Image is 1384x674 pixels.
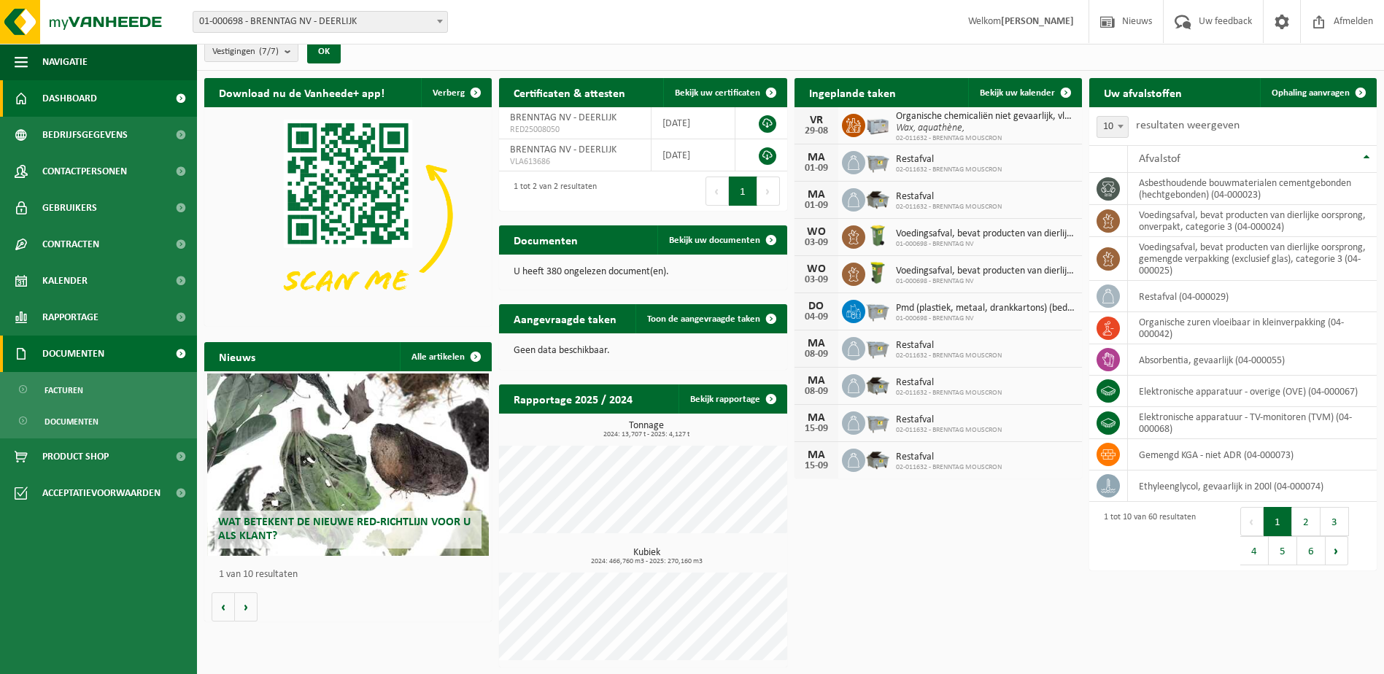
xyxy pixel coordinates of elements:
span: Documenten [45,408,98,435]
h2: Ingeplande taken [795,78,911,106]
span: Facturen [45,376,83,404]
span: Restafval [896,414,1002,426]
div: 15-09 [802,424,831,434]
span: Restafval [896,191,1002,203]
span: Navigatie [42,44,88,80]
div: MA [802,449,831,461]
div: 08-09 [802,387,831,397]
span: 02-011632 - BRENNTAG MOUSCRON [896,134,1075,143]
img: WB-2500-GAL-GY-01 [865,298,890,322]
button: Next [1326,536,1348,565]
div: 01-09 [802,201,831,211]
div: 03-09 [802,238,831,248]
button: Volgende [235,592,258,621]
i: Wax, aquathène, [896,123,964,133]
p: Geen data beschikbaar. [514,346,772,356]
span: Restafval [896,340,1002,352]
div: MA [802,152,831,163]
button: Next [757,177,780,206]
button: Vorige [212,592,235,621]
img: WB-5000-GAL-GY-01 [865,446,890,471]
span: Documenten [42,336,104,372]
button: Vestigingen(7/7) [204,40,298,62]
h2: Nieuws [204,342,270,371]
count: (7/7) [259,47,279,56]
span: 2024: 13,707 t - 2025: 4,127 t [506,431,786,438]
button: 4 [1240,536,1269,565]
div: DO [802,301,831,312]
a: Documenten [4,407,193,435]
div: 04-09 [802,312,831,322]
a: Bekijk uw documenten [657,225,786,255]
button: Previous [705,177,729,206]
td: asbesthoudende bouwmaterialen cementgebonden (hechtgebonden) (04-000023) [1128,173,1377,205]
div: 01-09 [802,163,831,174]
a: Facturen [4,376,193,403]
span: Organische chemicaliën niet gevaarlijk, vloeibaar in kleinverpakking [896,111,1075,123]
td: absorbentia, gevaarlijk (04-000055) [1128,344,1377,376]
img: Download de VHEPlus App [204,107,492,323]
span: Bekijk uw documenten [669,236,760,245]
div: 1 tot 10 van 60 resultaten [1097,505,1196,567]
h2: Certificaten & attesten [499,78,640,106]
img: WB-0140-HPE-GN-50 [865,223,890,248]
span: VLA613686 [510,156,640,168]
span: BRENNTAG NV - DEERLIJK [510,144,616,155]
div: 08-09 [802,349,831,360]
h2: Aangevraagde taken [499,304,631,333]
h3: Tonnage [506,421,786,438]
h2: Download nu de Vanheede+ app! [204,78,399,106]
span: 02-011632 - BRENNTAG MOUSCRON [896,203,1002,212]
div: WO [802,226,831,238]
td: [DATE] [652,139,735,171]
span: 02-011632 - BRENNTAG MOUSCRON [896,463,1002,472]
span: Product Shop [42,438,109,475]
span: Bekijk uw certificaten [675,88,760,98]
span: 10 [1097,117,1128,137]
span: Restafval [896,452,1002,463]
span: Voedingsafval, bevat producten van dierlijke oorsprong, onverpakt, categorie 3 [896,266,1075,277]
p: 1 van 10 resultaten [219,570,484,580]
div: WO [802,263,831,275]
td: elektronische apparatuur - TV-monitoren (TVM) (04-000068) [1128,407,1377,439]
div: MA [802,375,831,387]
div: 29-08 [802,126,831,136]
div: 1 tot 2 van 2 resultaten [506,175,597,207]
div: MA [802,189,831,201]
div: VR [802,115,831,126]
td: ethyleenglycol, gevaarlijk in 200l (04-000074) [1128,470,1377,502]
div: MA [802,338,831,349]
span: Contracten [42,226,99,263]
img: WB-2500-GAL-GY-01 [865,149,890,174]
span: 2024: 466,760 m3 - 2025: 270,160 m3 [506,558,786,565]
a: Alle artikelen [400,342,490,371]
span: Rapportage [42,299,98,336]
span: 01-000698 - BRENNTAG NV - DEERLIJK [193,11,448,33]
img: WB-2500-GAL-GY-01 [865,409,890,434]
span: Ophaling aanvragen [1272,88,1350,98]
img: WB-2500-GAL-GY-01 [865,335,890,360]
span: Voedingsafval, bevat producten van dierlijke oorsprong, onverpakt, categorie 3 [896,228,1075,240]
span: Pmd (plastiek, metaal, drankkartons) (bedrijven) [896,303,1075,314]
span: Kalender [42,263,88,299]
div: 03-09 [802,275,831,285]
span: Dashboard [42,80,97,117]
h2: Rapportage 2025 / 2024 [499,384,647,413]
span: Wat betekent de nieuwe RED-richtlijn voor u als klant? [218,516,471,542]
div: 15-09 [802,461,831,471]
h2: Documenten [499,225,592,254]
span: Acceptatievoorwaarden [42,475,161,511]
span: 10 [1097,116,1129,138]
button: 6 [1297,536,1326,565]
span: Contactpersonen [42,153,127,190]
span: Vestigingen [212,41,279,63]
button: Verberg [421,78,490,107]
strong: [PERSON_NAME] [1001,16,1074,27]
td: restafval (04-000029) [1128,281,1377,312]
a: Ophaling aanvragen [1260,78,1375,107]
a: Bekijk uw kalender [968,78,1080,107]
h3: Kubiek [506,548,786,565]
span: Bekijk uw kalender [980,88,1055,98]
h2: Uw afvalstoffen [1089,78,1196,106]
span: 01-000698 - BRENNTAG NV - DEERLIJK [193,12,447,32]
